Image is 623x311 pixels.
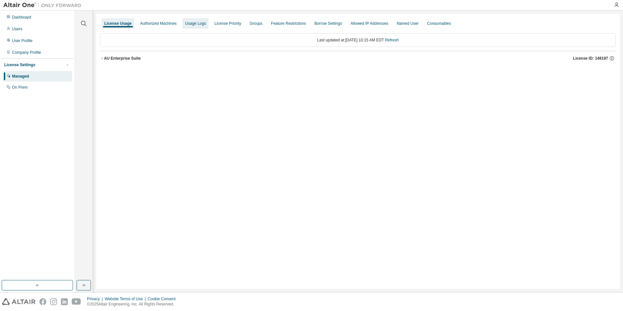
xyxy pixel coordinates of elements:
[148,296,179,302] div: Cookie Consent
[2,298,36,305] img: altair_logo.svg
[61,298,68,305] img: linkedin.svg
[427,21,451,26] div: Consumables
[214,21,241,26] div: License Priority
[87,302,180,307] p: © 2025 Altair Engineering, Inc. All Rights Reserved.
[100,33,616,47] div: Last updated at: [DATE] 10:15 AM EDT
[385,38,399,42] a: Refresh
[50,298,57,305] img: instagram.svg
[12,26,22,32] div: Users
[100,51,616,66] button: AU Enterprise SuiteLicense ID: 148197
[105,296,148,302] div: Website Terms of Use
[104,21,132,26] div: License Usage
[185,21,206,26] div: Usage Logs
[3,2,85,8] img: Altair One
[351,21,388,26] div: Allowed IP Addresses
[72,298,81,305] img: youtube.svg
[573,56,608,61] span: License ID: 148197
[12,74,29,79] div: Managed
[87,296,105,302] div: Privacy
[140,21,177,26] div: Authorized Machines
[104,56,141,61] div: AU Enterprise Suite
[39,298,46,305] img: facebook.svg
[12,38,33,43] div: User Profile
[12,85,28,90] div: On Prem
[12,50,41,55] div: Company Profile
[250,21,262,26] div: Groups
[397,21,418,26] div: Named User
[271,21,306,26] div: Feature Restrictions
[4,62,35,67] div: License Settings
[12,15,31,20] div: Dashboard
[314,21,342,26] div: Borrow Settings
